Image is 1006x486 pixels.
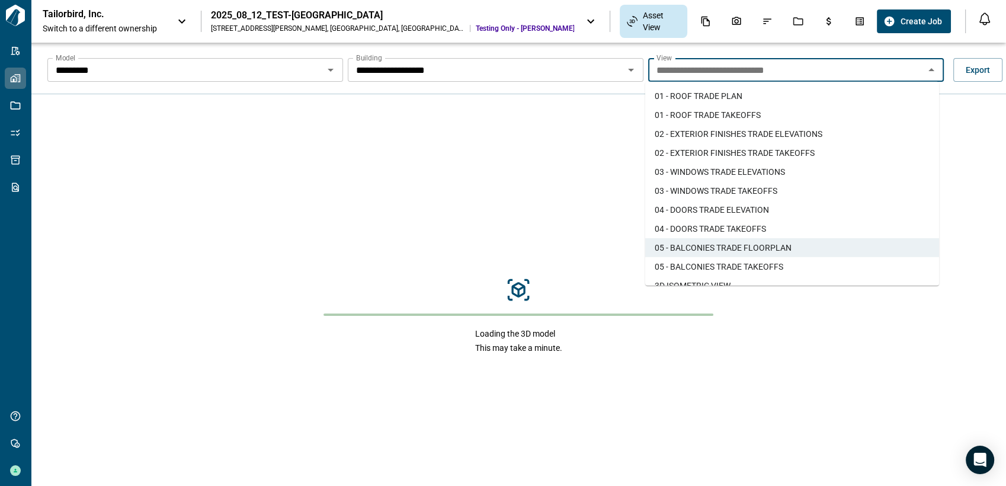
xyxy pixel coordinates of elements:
button: Open [322,62,339,78]
label: Building [356,53,382,63]
span: Asset View [642,9,680,33]
span: Testing Only - [PERSON_NAME] [475,24,574,33]
span: Switch to a different ownership [43,23,165,34]
div: Budgets [816,11,841,31]
div: 2025_08_12_TEST-[GEOGRAPHIC_DATA] [211,9,574,21]
span: 3D ISOMETRIC VIEW​ [655,280,731,292]
span: 05 - BALCONIES TRADE TAKEOFFS [655,261,783,273]
button: Open notification feed [975,9,994,28]
div: Asset View [620,5,687,38]
span: 04 - DOORS TRADE TAKEOFFS [655,223,766,235]
button: Close [923,62,940,78]
span: Export [966,64,990,76]
span: Loading the 3D model [475,328,562,340]
label: View [656,53,672,63]
div: Documents [693,11,718,31]
p: Tailorbird, Inc. [43,8,149,20]
span: 01 - ROOF TRADE PLAN [655,90,742,102]
span: 05 - BALCONIES TRADE FLOORPLAN [655,242,792,254]
span: 03 - WINDOWS TRADE ELEVATIONS [655,166,785,178]
button: Open [623,62,639,78]
button: Create Job [877,9,951,33]
div: [STREET_ADDRESS][PERSON_NAME] , [GEOGRAPHIC_DATA] , [GEOGRAPHIC_DATA] [211,24,465,33]
span: 02 - EXTERIOR FINISHES TRADE ELEVATIONS [655,128,822,140]
span: 02 - EXTERIOR FINISHES TRADE TAKEOFFS [655,147,815,159]
div: Photos [724,11,749,31]
span: 03 - WINDOWS TRADE TAKEOFFS [655,185,777,197]
span: 01 - ROOF TRADE TAKEOFFS [655,109,761,121]
div: Takeoff Center [847,11,872,31]
div: Open Intercom Messenger [966,446,994,474]
div: Jobs [786,11,810,31]
label: Model [56,53,75,63]
span: Create Job [900,15,941,27]
button: Export [953,58,1002,82]
span: 04 - DOORS TRADE ELEVATION [655,204,769,216]
span: This may take a minute. [475,342,562,354]
div: Issues & Info [755,11,780,31]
